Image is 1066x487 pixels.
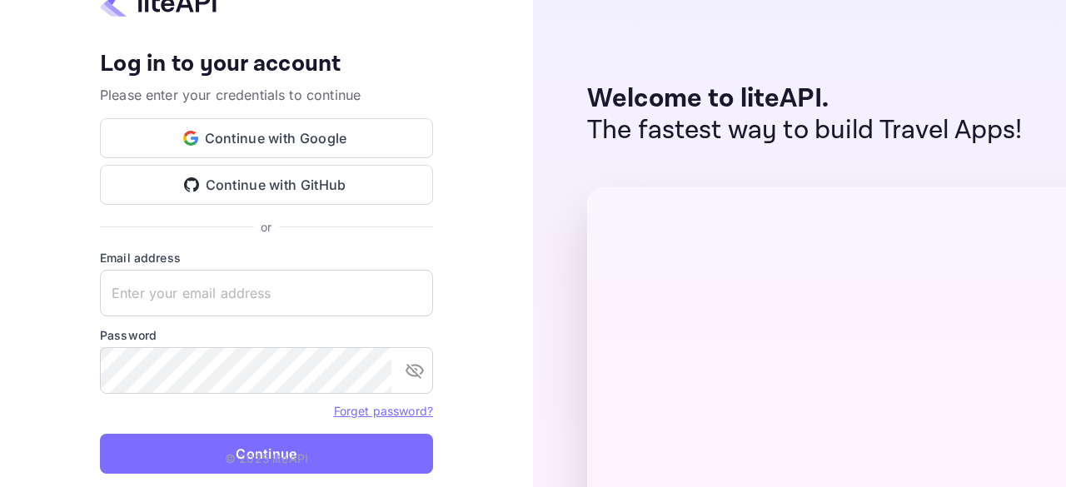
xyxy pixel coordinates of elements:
[100,118,433,158] button: Continue with Google
[100,434,433,474] button: Continue
[100,249,433,266] label: Email address
[334,402,433,419] a: Forget password?
[225,450,308,467] p: © 2025 liteAPI
[398,354,431,387] button: toggle password visibility
[100,85,433,105] p: Please enter your credentials to continue
[587,115,1023,147] p: The fastest way to build Travel Apps!
[100,50,433,79] h4: Log in to your account
[587,83,1023,115] p: Welcome to liteAPI.
[401,283,421,303] keeper-lock: Open Keeper Popup
[100,270,433,316] input: Enter your email address
[334,404,433,418] a: Forget password?
[261,218,271,236] p: or
[100,165,433,205] button: Continue with GitHub
[100,326,433,344] label: Password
